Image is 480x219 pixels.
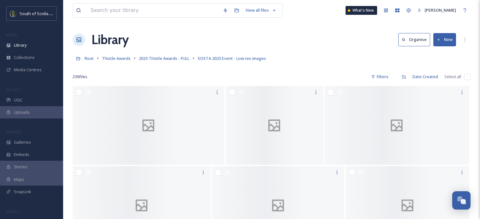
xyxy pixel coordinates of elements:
a: What's New [346,6,377,15]
span: Galleries [14,139,31,145]
input: Search your library [87,3,220,17]
div: Filters [368,71,392,83]
span: Maps [14,176,24,182]
a: Thistle Awards [102,55,131,62]
a: Root [85,55,94,62]
span: [PERSON_NAME] [425,7,456,13]
span: Uploads [14,109,30,115]
span: Embeds [14,152,29,158]
img: images.jpeg [10,10,16,17]
span: Root [85,55,94,61]
a: [PERSON_NAME] [414,4,459,16]
span: Media Centres [14,67,42,73]
span: Library [14,42,27,48]
span: Stories [14,164,27,170]
span: MEDIA [6,32,17,37]
span: SOSTA 2025 Event - Low res images [198,55,266,61]
a: SOSTA 2025 Event - Low res images [198,55,266,62]
span: 2025 Thistle Awards - FULL [139,55,189,61]
a: View all files [242,4,279,16]
button: New [433,33,456,46]
button: Open Chat [452,191,471,210]
a: Library [92,30,129,49]
span: Thistle Awards [102,55,131,61]
span: COLLECT [6,87,20,92]
span: WIDGETS [6,130,21,134]
span: 236 file s [73,74,87,80]
button: Organise [398,33,430,46]
span: Select all [444,74,461,80]
span: Collections [14,55,35,61]
span: South of Scotland Destination Alliance [20,10,92,16]
span: SOCIALS [6,209,19,214]
div: Date Created [409,71,441,83]
a: 2025 Thistle Awards - FULL [139,55,189,62]
span: SnapLink [14,189,31,195]
span: UGC [14,97,22,103]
